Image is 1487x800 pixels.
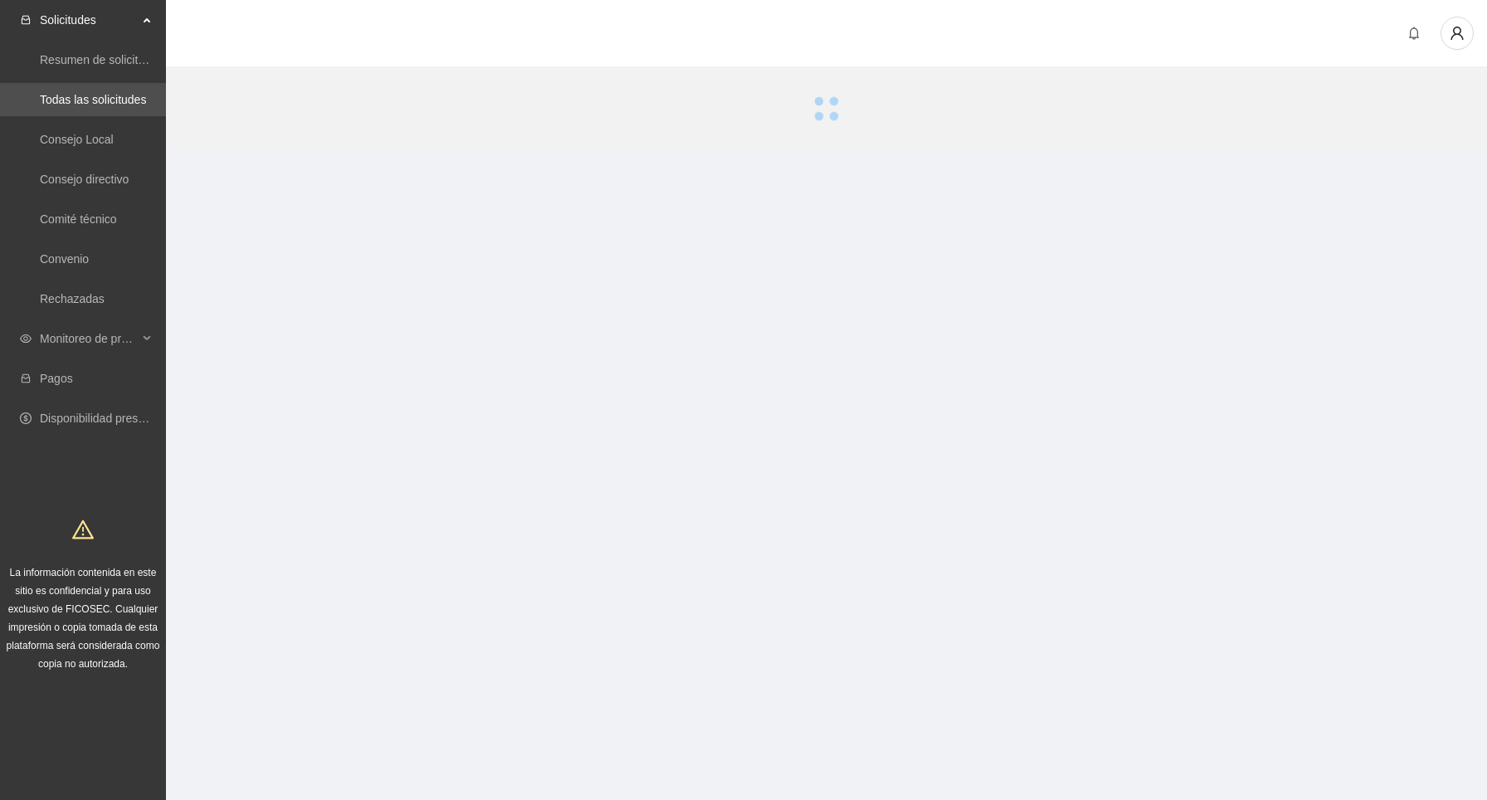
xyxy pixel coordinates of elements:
a: Pagos [40,372,73,385]
span: bell [1402,27,1426,40]
a: Todas las solicitudes [40,93,146,106]
span: user [1441,26,1473,41]
span: eye [20,333,32,344]
a: Resumen de solicitudes por aprobar [40,53,227,66]
a: Consejo Local [40,133,114,146]
span: Solicitudes [40,3,138,37]
button: user [1441,17,1474,50]
a: Comité técnico [40,212,117,226]
span: warning [72,519,94,540]
a: Rechazadas [40,292,105,305]
span: La información contenida en este sitio es confidencial y para uso exclusivo de FICOSEC. Cualquier... [7,567,160,670]
a: Consejo directivo [40,173,129,186]
a: Convenio [40,252,89,266]
button: bell [1401,20,1427,46]
a: Disponibilidad presupuestal [40,412,182,425]
span: Monitoreo de proyectos [40,322,138,355]
span: inbox [20,14,32,26]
